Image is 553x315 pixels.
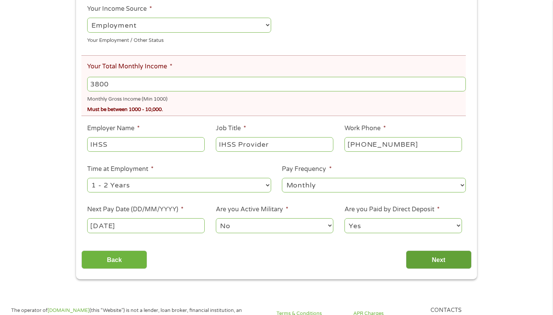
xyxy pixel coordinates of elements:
[87,93,466,103] div: Monthly Gross Income (Min 1000)
[344,124,386,133] label: Work Phone
[81,250,147,269] input: Back
[216,137,333,152] input: Cashier
[430,307,507,314] h4: Contacts
[87,5,152,13] label: Your Income Source
[87,124,140,133] label: Employer Name
[282,165,331,173] label: Pay Frequency
[216,124,246,133] label: Job Title
[87,206,184,214] label: Next Pay Date (DD/MM/YYYY)
[406,250,472,269] input: Next
[87,103,466,114] div: Must be between 1000 - 10,000.
[87,63,172,71] label: Your Total Monthly Income
[87,34,271,44] div: Your Employment / Other Status
[87,218,205,233] input: ---Click Here for Calendar ---
[216,206,288,214] label: Are you Active Military
[87,165,154,173] label: Time at Employment
[344,137,462,152] input: (231) 754-4010
[48,307,89,313] a: [DOMAIN_NAME]
[344,206,440,214] label: Are you Paid by Direct Deposit
[87,137,205,152] input: Walmart
[87,77,466,91] input: 1800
